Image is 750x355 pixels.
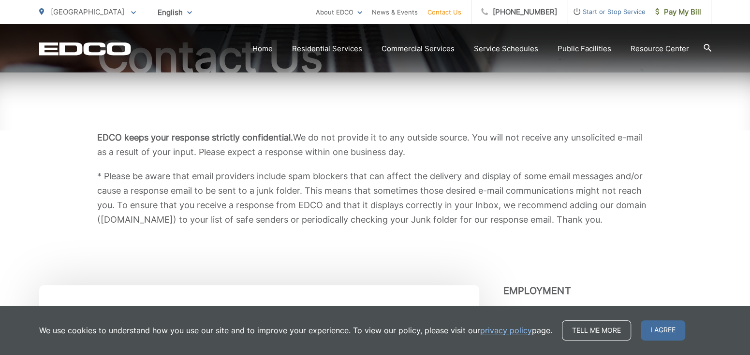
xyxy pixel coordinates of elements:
a: Home [252,43,273,55]
a: Public Facilities [558,43,611,55]
a: Residential Services [292,43,362,55]
a: Tell me more [562,320,631,341]
a: Resource Center [631,43,689,55]
b: EDCO keeps your response strictly confidential. [97,132,293,142]
span: [GEOGRAPHIC_DATA] [51,7,124,16]
p: We do not provide it to any outside source. You will not receive any unsolicited e-mail as a resu... [97,130,653,159]
p: We use cookies to understand how you use our site and to improve your experience. To view our pol... [39,325,552,336]
span: English [150,4,199,21]
a: Commercial Services [382,43,455,55]
a: News & Events [372,6,418,18]
h3: Employment [503,285,711,297]
a: privacy policy [480,325,532,336]
a: Contact Us [427,6,461,18]
a: EDCD logo. Return to the homepage. [39,42,131,56]
p: * Please be aware that email providers include spam blockers that can affect the delivery and dis... [97,169,653,227]
a: Service Schedules [474,43,538,55]
a: About EDCO [316,6,362,18]
span: Pay My Bill [655,6,701,18]
span: I agree [641,320,685,341]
